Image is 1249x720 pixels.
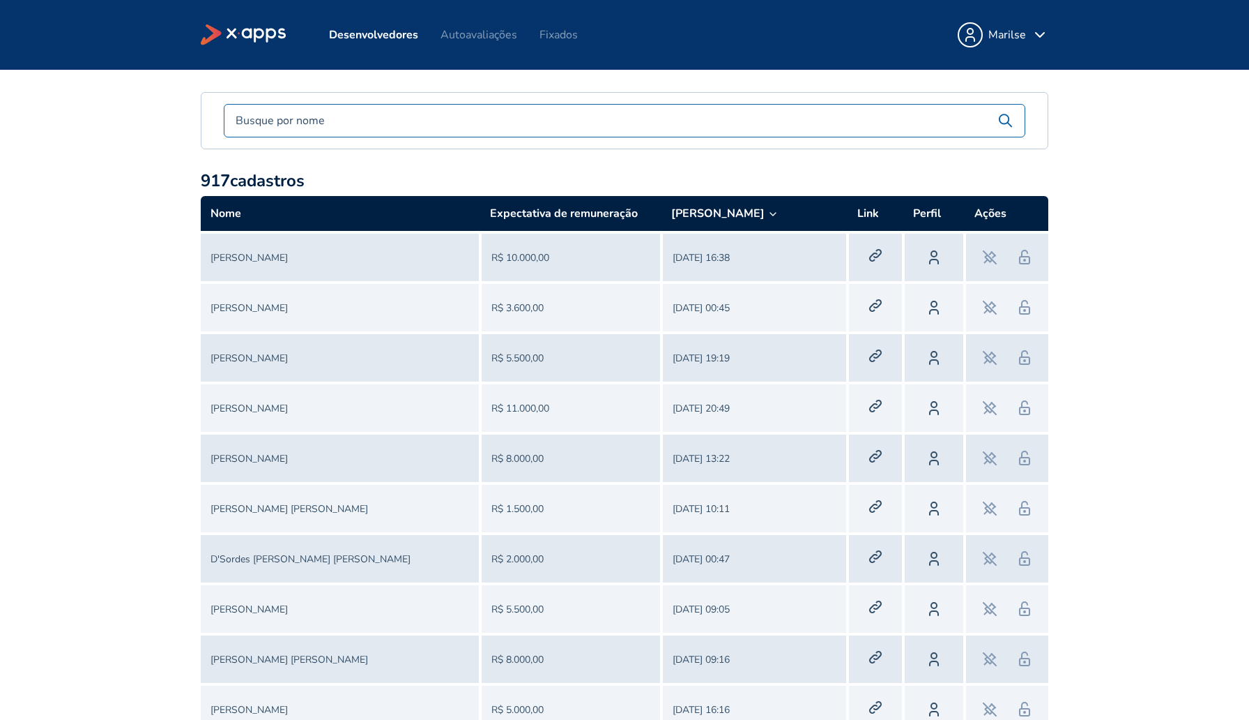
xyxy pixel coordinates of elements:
a: [PERSON_NAME] [PERSON_NAME] [210,502,368,516]
button: Fixar dev no mercado [976,495,1004,523]
button: Fixar dev no mercado [976,645,1004,673]
button: Desabilitar dev no mercado [1011,344,1039,372]
td: [DATE] 09:05 [661,584,848,634]
button: Desabilitar dev no mercado [1011,444,1039,472]
button: Desabilitar dev no mercado [1011,645,1039,673]
td: R$ 8.000,00 [480,634,661,684]
a: [PERSON_NAME] [210,301,288,315]
td: [DATE] 19:19 [661,333,848,383]
button: Fixar dev no mercado [976,243,1004,271]
th: [PERSON_NAME] [661,196,848,232]
th: Link [848,196,903,232]
td: [DATE] 10:11 [661,483,848,534]
td: [DATE] 13:22 [661,433,848,483]
button: Desabilitar dev no mercado [1011,545,1039,573]
a: Fixados [539,27,578,43]
a: [PERSON_NAME] [210,452,288,465]
button: Desabilitar dev no mercado [1011,495,1039,523]
th: Nome [201,196,480,232]
a: [PERSON_NAME] [PERSON_NAME] [210,653,368,666]
button: Fixar dev no mercado [976,394,1004,422]
td: [DATE] 00:47 [661,534,848,584]
th: Expectativa de remuneração [480,196,661,232]
button: Desabilitar dev no mercado [1011,595,1039,623]
td: R$ 8.000,00 [480,433,661,483]
td: R$ 5.500,00 [480,584,661,634]
button: Fixar dev no mercado [976,344,1004,372]
input: Busque por nome [224,112,997,129]
button: Desabilitar dev no mercado [1011,394,1039,422]
a: [PERSON_NAME] [210,251,288,264]
td: R$ 10.000,00 [480,232,661,283]
a: [PERSON_NAME] [210,352,288,365]
a: D'Sordes [PERSON_NAME] [PERSON_NAME] [210,553,411,566]
td: R$ 2.000,00 [480,534,661,584]
a: [PERSON_NAME] [210,703,288,717]
td: [DATE] 00:45 [661,283,848,333]
a: Desenvolvedores [329,27,418,43]
th: Ações [965,196,1048,232]
button: Desabilitar dev no mercado [1011,243,1039,271]
td: [DATE] 09:16 [661,634,848,684]
div: Marilse [988,27,1026,43]
a: Autoavaliações [440,27,517,43]
td: R$ 11.000,00 [480,383,661,433]
td: [DATE] 16:38 [661,232,848,283]
button: Fixar dev no mercado [976,444,1004,472]
button: Fixar dev no mercado [976,595,1004,623]
a: [PERSON_NAME] [210,402,288,415]
th: Perfil [903,196,965,232]
h2: 917 cadastros [201,172,1048,190]
button: Fixar dev no mercado [976,294,1004,322]
td: [DATE] 20:49 [661,383,848,433]
a: [PERSON_NAME] [210,603,288,616]
td: R$ 1.500,00 [480,483,661,534]
td: R$ 3.600,00 [480,283,661,333]
button: Desabilitar dev no mercado [1011,294,1039,322]
td: R$ 5.500,00 [480,333,661,383]
button: Fixar dev no mercado [976,545,1004,573]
